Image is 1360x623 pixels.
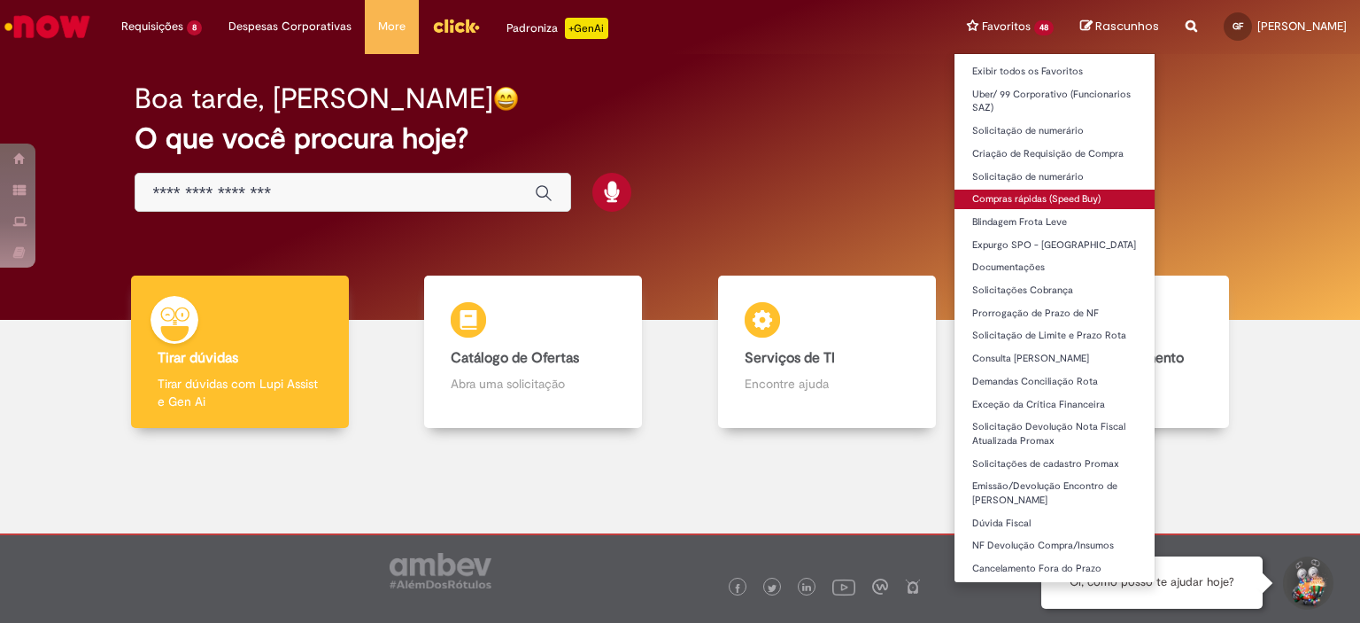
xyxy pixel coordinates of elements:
img: ServiceNow [2,9,93,44]
a: Exibir todos os Favoritos [954,62,1155,82]
a: Gestão de Estoque – Produto Acabado [954,582,1155,615]
a: Documentações [954,258,1155,277]
span: 48 [1034,20,1054,35]
span: 8 [187,20,202,35]
a: Prorrogação de Prazo de NF [954,304,1155,323]
p: Abra uma solicitação [451,375,615,393]
a: Serviços de TI Encontre ajuda [680,276,974,429]
a: Compras rápidas (Speed Buy) [954,190,1155,209]
a: Solicitação Devolução Nota Fiscal Atualizada Promax [954,417,1155,450]
ul: Favoritos [954,53,1155,583]
a: Solicitação de numerário [954,167,1155,187]
img: logo_footer_workplace.png [872,579,888,595]
a: Exceção da Crítica Financeira [954,395,1155,415]
span: Despesas Corporativas [228,18,352,35]
span: More [378,18,406,35]
a: Emissão/Devolução Encontro de [PERSON_NAME] [954,477,1155,510]
a: Solicitação de numerário [954,121,1155,141]
a: Expurgo SPO - [GEOGRAPHIC_DATA] [954,236,1155,255]
span: Requisições [121,18,183,35]
div: Padroniza [506,18,608,39]
img: logo_footer_linkedin.png [802,583,811,594]
a: Solicitação de Limite e Prazo Rota [954,326,1155,346]
div: Oi, como posso te ajudar hoje? [1041,557,1263,609]
p: Tirar dúvidas com Lupi Assist e Gen Ai [158,375,322,410]
h2: Boa tarde, [PERSON_NAME] [135,83,493,114]
a: Solicitações Cobrança [954,281,1155,300]
a: Uber/ 99 Corporativo (Funcionarios SAZ) [954,85,1155,118]
b: Catálogo de Ofertas [451,349,579,367]
a: Blindagem Frota Leve [954,213,1155,232]
span: Rascunhos [1095,18,1159,35]
a: Cancelamento Fora do Prazo [954,559,1155,579]
span: GF [1232,20,1243,32]
img: logo_footer_youtube.png [832,575,855,598]
a: Demandas Conciliação Rota [954,372,1155,392]
a: Solicitações de cadastro Promax [954,455,1155,474]
a: Criação de Requisição de Compra [954,144,1155,164]
span: Favoritos [982,18,1031,35]
b: Tirar dúvidas [158,349,238,367]
a: Consulta [PERSON_NAME] [954,349,1155,369]
a: Rascunhos [1080,19,1159,35]
b: Serviços de TI [745,349,835,367]
a: Tirar dúvidas Tirar dúvidas com Lupi Assist e Gen Ai [93,276,387,429]
img: logo_footer_twitter.png [768,584,777,593]
img: logo_footer_naosei.png [905,579,921,595]
a: Catálogo de Ofertas Abra uma solicitação [387,276,681,429]
img: happy-face.png [493,86,519,112]
p: +GenAi [565,18,608,39]
button: Iniciar Conversa de Suporte [1280,557,1333,610]
a: NF Devolução Compra/Insumos [954,536,1155,556]
span: [PERSON_NAME] [1257,19,1347,34]
img: click_logo_yellow_360x200.png [432,12,480,39]
img: logo_footer_ambev_rotulo_gray.png [390,553,491,588]
img: logo_footer_facebook.png [733,584,742,593]
p: Encontre ajuda [745,375,909,393]
h2: O que você procura hoje? [135,123,1226,154]
a: Dúvida Fiscal [954,514,1155,533]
